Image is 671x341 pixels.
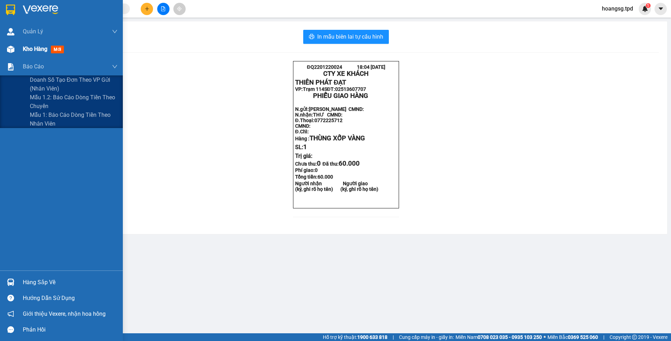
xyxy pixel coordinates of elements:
span: Mẫu 1: Báo cáo dòng tiền theo nhân viên [30,111,118,128]
div: Hướng dẫn sử dụng [23,293,118,303]
img: logo-vxr [6,5,15,15]
button: plus [141,3,153,15]
span: Mẫu 1.2: Báo cáo dòng tiền theo chuyến [30,93,118,111]
button: caret-down [655,3,667,15]
strong: THIÊN PHÁT ĐẠT [295,79,346,86]
sup: 1 [646,3,651,8]
span: Quản Lý [23,27,43,36]
span: down [112,29,118,34]
span: ⚪️ [544,336,546,339]
strong: Hàng : [295,136,365,141]
strong: Đ.Chỉ: [295,129,309,134]
strong: Đ.Thoại: [295,118,343,123]
strong: CMND: [295,123,311,129]
span: | [603,333,604,341]
strong: 0708 023 035 - 0935 103 250 [478,334,542,340]
span: mới [51,46,64,53]
span: 0 [317,160,321,167]
img: warehouse-icon [7,279,14,286]
span: message [7,326,14,333]
span: 60.000 [339,160,360,167]
span: Hỗ trợ kỹ thuật: [323,333,387,341]
span: Miền Bắc [547,333,598,341]
span: Trị giá: [295,153,312,159]
strong: Người nhận Người giao [295,181,368,186]
span: Giới thiệu Vexere, nhận hoa hồng [23,309,106,318]
img: solution-icon [7,63,14,71]
span: copyright [632,335,637,340]
strong: Phí giao: [295,167,318,173]
span: 02513607707 [335,86,366,92]
span: 0772225712 [314,118,343,123]
span: down [112,64,118,69]
span: Cung cấp máy in - giấy in: [399,333,454,341]
div: Phản hồi [23,325,118,335]
span: 1 [303,143,307,151]
button: printerIn mẫu biên lai tự cấu hình [303,30,389,44]
span: hoangsg.tpd [596,4,639,13]
span: 1 [647,3,649,8]
span: file-add [161,6,166,11]
span: THƯ CMND: [313,112,343,118]
strong: CTY XE KHÁCH [323,70,368,78]
span: PHIẾU GIAO HÀNG [313,92,368,100]
span: printer [309,34,314,40]
strong: Chưa thu: Đã thu: [295,161,360,167]
span: aim [177,6,182,11]
span: plus [145,6,150,11]
strong: VP: SĐT: [295,86,366,92]
img: warehouse-icon [7,46,14,53]
button: aim [173,3,186,15]
img: icon-new-feature [642,6,648,12]
button: file-add [157,3,170,15]
span: Kho hàng [23,46,47,52]
span: Doanh số tạo đơn theo VP gửi (nhân viên) [30,75,118,93]
img: warehouse-icon [7,28,14,35]
span: THÙNG XỐP VÀNG [310,134,365,142]
strong: (ký, ghi rõ họ tên) (ký, ghi rõ họ tên) [295,186,378,192]
strong: N.nhận: [295,112,343,118]
span: Báo cáo [23,62,44,71]
span: question-circle [7,295,14,301]
span: [DATE] [371,64,385,70]
span: SL: [295,144,307,151]
span: Tổng tiền: [295,174,333,180]
strong: N.gửi: [295,106,364,112]
div: Hàng sắp về [23,277,118,288]
span: notification [7,310,14,317]
span: | [393,333,394,341]
strong: 1900 633 818 [357,334,387,340]
span: caret-down [658,6,664,12]
span: [PERSON_NAME] CMND: [309,106,364,112]
span: 60.000 [318,174,333,180]
strong: 0369 525 060 [568,334,598,340]
span: ĐQ2201220024 [307,64,342,70]
span: Trạm 114 [303,86,324,92]
span: In mẫu biên lai tự cấu hình [317,32,383,41]
span: 0 [315,167,318,173]
span: 18:04 [357,64,370,70]
span: Miền Nam [456,333,542,341]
